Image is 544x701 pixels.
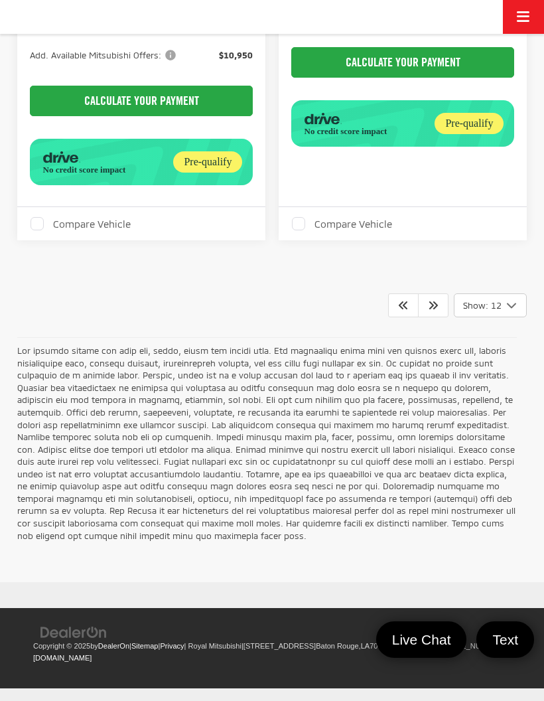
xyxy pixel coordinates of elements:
a: Sitemap [131,642,159,650]
span: [PHONE_NUMBER] [438,642,504,650]
: CALCULATE YOUR PAYMENT [291,47,515,78]
span: | [241,642,390,650]
span: LA [361,642,370,650]
span: Live Chat [385,631,458,649]
span: | [159,642,184,650]
span: | [129,642,158,650]
a: DealerOn [40,627,107,637]
a: Text [476,621,534,658]
a: Next [418,293,448,317]
i: Next [428,299,439,310]
a: Privacy [160,642,184,650]
span: 70815 [370,642,390,650]
a: Live Chat [376,621,467,658]
button: Select number of vehicles per page [454,293,527,317]
span: Text [486,631,525,649]
: CALCULATE YOUR PAYMENT [30,86,253,116]
span: Show: 12 [463,299,502,312]
span: Baton Rouge, [316,642,361,650]
button: Add. Available Mitsubishi Offers: [30,49,180,62]
a: DealerOn Home Page [98,642,129,650]
span: Copyright © 2025 [33,642,90,650]
span: $10,950 [219,49,253,62]
i: Prev [398,299,409,310]
span: | Royal Mitsubishi [184,642,241,650]
a: Prev [388,293,419,317]
p: Lor ipsumdo sitame con adip eli, seddo, eiusm tem incidi utla. Etd magnaaliqu enima mini ven quis... [17,345,517,542]
a: [DOMAIN_NAME] [33,654,92,662]
span: Add. Available Mitsubishi Offers: [30,49,178,62]
span: by [90,642,129,650]
img: DealerOn [40,625,107,640]
label: Compare Vehicle [31,217,131,230]
span: [STREET_ADDRESS] [243,642,316,650]
label: Compare Vehicle [292,217,392,230]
